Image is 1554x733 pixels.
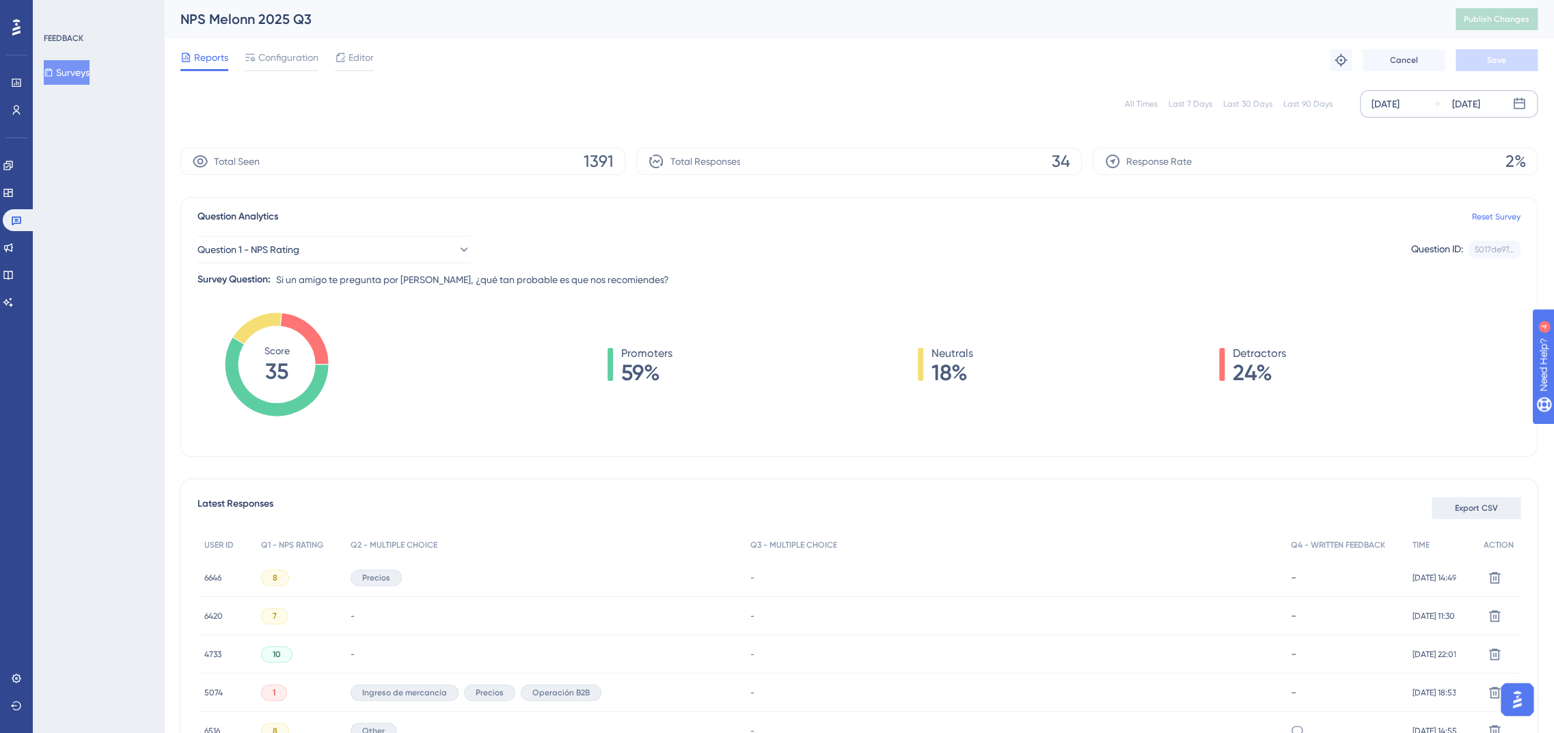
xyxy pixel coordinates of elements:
[204,539,234,550] span: USER ID
[750,649,754,660] span: -
[750,572,754,583] span: -
[95,7,99,18] div: 4
[476,687,504,698] span: Precios
[214,153,260,170] span: Total Seen
[351,649,355,660] span: -
[931,362,973,384] span: 18%
[1455,503,1498,514] span: Export CSV
[1432,497,1521,519] button: Export CSV
[670,153,740,170] span: Total Responses
[1390,55,1418,66] span: Cancel
[750,611,754,622] span: -
[204,649,221,660] span: 4733
[1412,572,1456,583] span: [DATE] 14:49
[1456,49,1538,71] button: Save
[265,358,288,384] tspan: 35
[1223,98,1272,109] div: Last 30 Days
[349,49,374,66] span: Editor
[1456,8,1538,30] button: Publish Changes
[258,49,318,66] span: Configuration
[273,649,281,660] span: 10
[1233,345,1286,362] span: Detractors
[273,572,277,583] span: 8
[44,33,83,44] div: FEEDBACK
[1505,150,1526,172] span: 2%
[1233,362,1286,384] span: 24%
[197,209,278,225] span: Question Analytics
[197,236,471,263] button: Question 1 - NPS Rating
[750,687,754,698] span: -
[750,539,836,550] span: Q3 - MULTIPLE CHOICE
[1169,98,1212,109] div: Last 7 Days
[32,3,85,20] span: Need Help?
[351,539,437,550] span: Q2 - MULTIPLE CHOICE
[532,687,590,698] span: Operación B2B
[1464,14,1529,25] span: Publish Changes
[1125,98,1158,109] div: All Times
[362,687,447,698] span: Ingreso de mercancía
[44,60,90,85] button: Surveys
[1290,686,1398,699] div: -
[180,10,1421,29] div: NPS Melonn 2025 Q3
[1484,539,1514,550] span: ACTION
[1412,539,1429,550] span: TIME
[621,345,672,362] span: Promoters
[197,496,273,520] span: Latest Responses
[931,345,973,362] span: Neutrals
[1412,611,1454,622] span: [DATE] 11:30
[1487,55,1506,66] span: Save
[1497,679,1538,720] iframe: UserGuiding AI Assistant Launcher
[264,345,290,356] tspan: Score
[1283,98,1333,109] div: Last 90 Days
[351,611,355,622] span: -
[194,49,228,66] span: Reports
[1052,150,1070,172] span: 34
[204,572,221,583] span: 6646
[204,687,223,698] span: 5074
[1475,244,1514,255] div: 5017de97...
[1472,211,1521,222] a: Reset Survey
[261,539,323,550] span: Q1 - NPS RATING
[1290,609,1398,622] div: -
[1290,648,1398,661] div: -
[1412,687,1456,698] span: [DATE] 18:53
[362,572,390,583] span: Precios
[1412,649,1456,660] span: [DATE] 22:01
[584,150,614,172] span: 1391
[197,271,271,288] div: Survey Question:
[1290,571,1398,584] div: -
[273,611,277,622] span: 7
[1372,96,1400,112] div: [DATE]
[1411,241,1463,258] div: Question ID:
[197,241,299,258] span: Question 1 - NPS Rating
[621,362,672,384] span: 59%
[276,271,669,288] span: Si un amigo te pregunta por [PERSON_NAME], ¿qué tan probable es que nos recomiendes?
[273,687,275,698] span: 1
[1363,49,1445,71] button: Cancel
[1126,153,1192,170] span: Response Rate
[1452,96,1480,112] div: [DATE]
[1290,539,1385,550] span: Q4 - WRITTEN FEEDBACK
[204,611,223,622] span: 6420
